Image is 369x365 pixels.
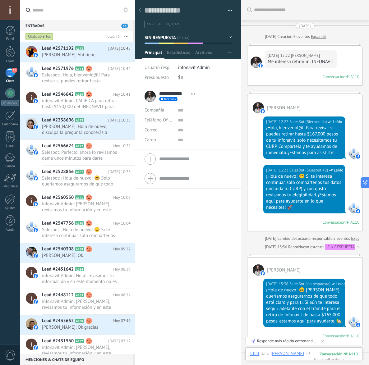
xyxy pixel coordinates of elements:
[1,122,19,126] div: Calendario
[293,34,310,40] span: 2 eventos
[145,73,173,83] div: Presupuesto
[108,117,131,123] span: [DATE] 10:35
[145,50,162,59] span: Principal
[75,221,84,225] span: A170
[113,194,131,201] span: Hoy 10:09
[34,325,38,330] img: facebook-sm.svg
[20,315,135,335] a: Lead #2435652 A160 Hoy 07:46 [PERSON_NAME]: Ok gracias
[42,117,74,123] span: Lead #2238696
[289,281,330,287] span: SalesBot (sin respuesta)
[304,351,305,357] span: :
[356,323,360,327] img: facebook-sm.svg
[147,22,180,26] span: #agregar etiquetas
[145,65,170,71] span: Usuario resp.
[42,194,74,201] span: Lead #2560530
[42,149,119,161] span: Salesbot: Perfecto, ahora lo revisamos dame unos minutos para darte respuesta
[265,235,277,242] div: [DATE]
[178,73,232,83] div: $
[299,23,311,29] div: [DATE]
[266,281,289,287] div: [DATE] 15:36
[1,37,19,41] div: Panel
[336,281,346,287] span: Leído
[20,20,133,31] div: Entradas
[351,235,366,242] a: Expandir
[75,293,84,297] span: A163
[145,127,158,133] span: Correo
[325,244,357,250] div: SIN RESPUESTA
[20,62,135,88] a: Lead #2571976 A174 [DATE] 10:44 Salesbot: ¡Hola, bienvenid@! Para revisar si puedes retirar hasta...
[42,98,119,110] span: infonavit Admin: CALIFICA para retirar hasta $150,000 del INFONAVIT para confimar la cantidad que...
[34,345,38,350] img: facebook-sm.svg
[1,59,19,63] div: Leads
[42,338,74,344] span: Lead #2431560
[108,66,131,72] span: [DATE] 10:44
[12,68,17,73] span: 15
[356,154,360,159] img: facebook-sm.svg
[195,50,212,59] span: Archivos
[34,299,38,304] img: facebook-sm.svg
[42,143,74,149] span: Lead #2566624
[42,91,74,98] span: Lead #2546642
[34,125,38,129] img: facebook-sm.svg
[34,253,38,258] img: facebook-sm.svg
[20,140,135,165] a: Lead #2566624 A172 Hoy 10:28 Salesbot: Perfecto, ahora lo revisamos dame unos minutos para darte ...
[1,144,19,148] div: Listas
[113,91,131,98] span: Hoy 10:41
[345,333,359,339] div: № A110
[34,53,38,57] img: facebook-sm.svg
[20,114,135,139] a: Lead #2238696 A123 [DATE] 10:35 [PERSON_NAME]: Hola de nuevo, disculpa la pregunta conocerás a al...
[266,287,342,324] div: ¡Hola de nuevo! 😄 [PERSON_NAME] queríamos asegurarnos de que todo esté claro y para ti. Si aún te...
[75,46,84,50] span: A173
[266,173,342,211] div: ¡Hola de nuevo! 😊 Si te interesa continuar, solo compártenos tus datos (incluida tu CURP) y con g...
[20,88,135,114] a: Lead #2546642 A169 Hoy 10:41 infonavit Admin: CALIFICA para retirar hasta $150,000 del INFONAVIT ...
[75,247,84,251] span: A168
[257,338,316,344] div: Responde más rápido entrenando a tu asistente AI con tus fuentes de datos
[42,246,74,252] span: Lead #2540308
[42,273,119,285] span: infonavit Admin: Hola!, revisamos tu información y en este momento no es candidato, ya que no cue...
[322,220,345,225] div: Conversación
[270,351,304,356] div: Vega Mckarty
[20,289,135,314] a: Lead #2448112 A163 Hoy 08:27 infonavit Admin: [PERSON_NAME], revisamos tu información y en este m...
[108,45,131,52] span: [DATE] 10:45
[42,344,119,356] span: infonavit Admin: [PERSON_NAME], revisamos tu información y en este momento no eres candidata, ya ...
[1,185,19,189] div: Estadísticas
[289,119,327,125] span: SalesBot (Bienvenida)
[289,167,328,173] span: SalesBot (Salesbot #2)
[345,220,359,225] div: № A110
[348,202,359,213] span: SalesBot
[113,292,131,298] span: Hoy 08:27
[266,167,289,173] div: [DATE] 13:23
[75,92,84,96] span: A169
[20,191,135,217] a: Lead #2560530 A171 Hoy 10:09 infonavit Admin: [PERSON_NAME], revisamos tu información y en este m...
[1,100,19,106] div: WhatsApp
[178,65,210,71] span: infonavit Admin
[345,74,359,79] div: № A110
[42,66,74,72] span: Lead #2571976
[113,266,131,272] span: Hoy 08:39
[145,75,169,80] span: Presupuesto
[34,176,38,180] img: facebook-sm.svg
[266,119,289,125] div: [DATE] 12:22
[145,135,173,145] div: Cargo
[261,351,269,357] span: para
[20,335,135,360] a: Lead #2431560 A157 [DATE] 07:12 infonavit Admin: [PERSON_NAME], revisamos tu información y en est...
[288,244,298,249] span: Robot
[261,109,265,113] img: facebook-sm.svg
[75,144,84,148] span: A172
[42,227,119,239] span: Salesbot: ¡Hola de nuevo! 😊 Si te interesa continuar, solo compártenos tus datos (incluida tu CUR...
[34,274,38,278] img: facebook-sm.svg
[121,24,128,28] span: 15
[104,34,120,40] div: Total: 76
[34,99,38,103] img: facebook-sm.svg
[42,175,119,187] span: Salesbot: ¡Hola de nuevo! 😄 Solo queríamos asegurarnos de que todo esté claro y para ti. Si aún t...
[42,318,74,324] span: Lead #2435652
[42,266,74,272] span: Lead #2451642
[322,333,345,339] div: Conversación
[20,217,135,243] a: Lead #2547736 A170 Hoy 10:04 Salesbot: ¡Hola de nuevo! 😊 Si te interesa continuar, solo compárten...
[167,50,190,59] span: Estadísticas
[265,34,277,40] div: [DATE]
[42,52,119,58] span: [PERSON_NAME]: Ahí tiene
[253,264,264,276] span: Vega Mckarty
[42,124,119,135] span: [PERSON_NAME]: Hola de nuevo, disculpa la pregunta conocerás a algún gestor para Fovissste?
[266,125,342,156] div: ¡Hola, bienvenid@! Para revisar si puedes retirar hasta $167,000 pesos de tu Infonavit, solo nece...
